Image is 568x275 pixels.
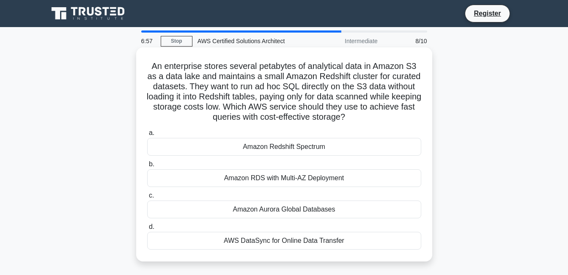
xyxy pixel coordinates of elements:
[147,232,421,250] div: AWS DataSync for Online Data Transfer
[149,129,154,136] span: a.
[383,33,432,49] div: 8/10
[147,138,421,156] div: Amazon Redshift Spectrum
[469,8,506,19] a: Register
[147,201,421,218] div: Amazon Aurora Global Databases
[149,192,154,199] span: c.
[192,33,309,49] div: AWS Certified Solutions Architect
[136,33,161,49] div: 6:57
[309,33,383,49] div: Intermediate
[147,169,421,187] div: Amazon RDS with Multi-AZ Deployment
[161,36,192,47] a: Stop
[146,61,422,123] h5: An enterprise stores several petabytes of analytical data in Amazon S3 as a data lake and maintai...
[149,223,154,230] span: d.
[149,160,154,168] span: b.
